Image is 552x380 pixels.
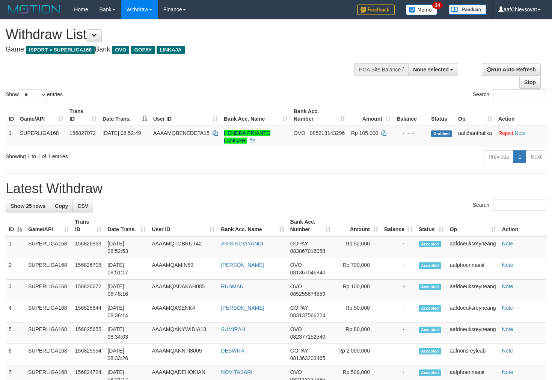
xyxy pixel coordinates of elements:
span: Grabbed [431,130,452,137]
span: GOPAY [290,305,308,311]
a: RUSMAN [221,283,244,289]
td: SUPERLIGA168 [25,301,72,322]
span: Copy 081367046840 to clipboard [290,269,325,276]
span: Accepted [419,262,441,269]
th: Bank Acc. Number: activate to sort column ascending [291,104,348,126]
a: Note [502,283,513,289]
td: Rp 50,000 [333,301,381,322]
th: Game/API: activate to sort column ascending [25,215,72,236]
a: Run Auto-Refresh [482,63,541,76]
td: - [381,322,416,344]
span: ISPORT > SUPERLIGA168 [26,46,95,54]
span: LINKAJA [157,46,185,54]
td: 1 [6,236,25,258]
span: Rp 105.000 [351,130,378,136]
td: 3 [6,280,25,301]
a: HENDRA PRIANTO LANGAHI [224,130,270,144]
td: aafdoeuksreyneang [447,280,499,301]
td: - [381,236,416,258]
span: None selected [413,67,449,73]
td: aafdoeuksreyneang [447,301,499,322]
span: OVO [112,46,129,54]
span: AAAAMQBENEDETA15 [153,130,210,136]
td: SUPERLIGA168 [25,322,72,344]
a: Note [502,262,513,268]
td: [DATE] 08:34:03 [104,322,149,344]
td: 156826672 [72,280,105,301]
th: Status: activate to sort column ascending [416,215,447,236]
span: OVO [290,283,302,289]
img: Feedback.jpg [357,5,395,15]
th: Game/API: activate to sort column ascending [17,104,66,126]
a: CSV [72,200,93,212]
span: GOPAY [131,46,155,54]
th: Bank Acc. Name: activate to sort column ascending [218,215,287,236]
td: aafchanthalika [455,126,495,147]
td: 5 [6,322,25,344]
td: 156825844 [72,301,105,322]
td: Rp 52,000 [333,236,381,258]
th: ID: activate to sort column descending [6,215,25,236]
span: Copy 083137566224 to clipboard [290,312,325,318]
span: Copy 083867016058 to clipboard [290,248,325,254]
span: Accepted [419,241,441,247]
a: 1 [513,150,526,163]
td: Rp 700,000 [333,258,381,280]
td: 156826708 [72,258,105,280]
a: NOVITASARI [221,369,252,375]
th: Trans ID: activate to sort column ascending [72,215,105,236]
td: 156825655 [72,322,105,344]
span: OVO [290,326,302,332]
td: aafphoenmanit [447,258,499,280]
img: MOTION_logo.png [6,4,63,15]
td: 156825554 [72,344,105,365]
td: - [381,258,416,280]
div: Showing 1 to 1 of 1 entries [6,150,225,160]
td: [DATE] 08:52:53 [104,236,149,258]
th: Date Trans.: activate to sort column ascending [104,215,149,236]
label: Show entries [6,89,63,100]
th: User ID: activate to sort column ascending [149,215,218,236]
td: SUPERLIGA168 [17,126,66,147]
span: [DATE] 08:52:49 [103,130,141,136]
td: AAAAMQTOBRUT42 [149,236,218,258]
th: Amount: activate to sort column ascending [348,104,394,126]
td: Rp 100,000 [333,280,381,301]
h4: Game: Bank: [6,46,360,53]
td: - [381,344,416,365]
a: Show 25 rows [6,200,50,212]
span: 156827072 [69,130,96,136]
td: SUPERLIGA168 [25,258,72,280]
span: Accepted [419,327,441,333]
img: Button%20Memo.svg [406,5,437,15]
th: User ID: activate to sort column ascending [150,104,221,126]
a: Note [502,305,513,311]
label: Search: [473,200,546,211]
th: Bank Acc. Number: activate to sort column ascending [287,215,333,236]
td: aafdoeuksreyneang [447,322,499,344]
span: OVO [290,262,302,268]
th: Action [495,104,549,126]
td: SUPERLIGA168 [25,236,72,258]
img: panduan.png [449,5,486,15]
th: Balance [394,104,428,126]
th: Status [428,104,455,126]
select: Showentries [19,89,47,100]
span: Show 25 rows [11,203,45,209]
button: None selected [408,63,458,76]
label: Search: [473,89,546,100]
a: Note [502,326,513,332]
span: Accepted [419,284,441,290]
span: CSV [77,203,88,209]
span: 34 [432,2,442,9]
td: · [495,126,549,147]
td: Rp 2,000,000 [333,344,381,365]
input: Search: [493,200,546,211]
td: - [381,280,416,301]
span: OVO [290,369,302,375]
td: SUPERLIGA168 [25,344,72,365]
td: [DATE] 08:36:14 [104,301,149,322]
td: Rp 80,000 [333,322,381,344]
th: ID [6,104,17,126]
td: 6 [6,344,25,365]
